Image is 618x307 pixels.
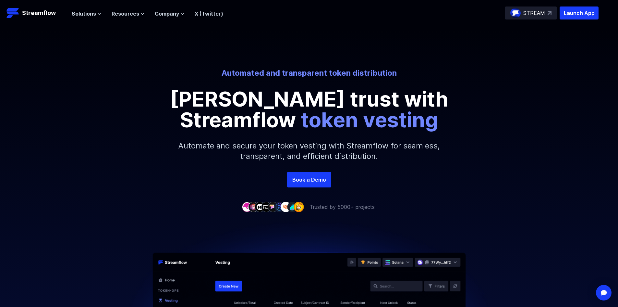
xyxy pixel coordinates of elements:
[155,10,184,18] button: Company
[261,202,272,212] img: company-4
[548,11,551,15] img: top-right-arrow.svg
[22,8,56,18] p: Streamflow
[294,202,304,212] img: company-9
[505,6,557,19] a: STREAM
[268,202,278,212] img: company-5
[155,10,179,18] span: Company
[195,10,223,17] a: X (Twitter)
[287,202,297,212] img: company-8
[6,6,65,19] a: Streamflow
[6,6,19,19] img: Streamflow Logo
[560,6,599,19] button: Launch App
[255,202,265,212] img: company-3
[129,68,489,78] p: Automated and transparent token distribution
[301,107,438,132] span: token vesting
[170,130,449,172] p: Automate and secure your token vesting with Streamflow for seamless, transparent, and efficient d...
[248,202,259,212] img: company-2
[287,172,331,187] a: Book a Demo
[242,202,252,212] img: company-1
[112,10,144,18] button: Resources
[523,9,545,17] p: STREAM
[274,202,285,212] img: company-6
[510,8,521,18] img: streamflow-logo-circle.png
[72,10,101,18] button: Solutions
[72,10,96,18] span: Solutions
[112,10,139,18] span: Resources
[281,202,291,212] img: company-7
[310,203,375,211] p: Trusted by 5000+ projects
[163,89,455,130] p: [PERSON_NAME] trust with Streamflow
[596,285,612,301] div: Open Intercom Messenger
